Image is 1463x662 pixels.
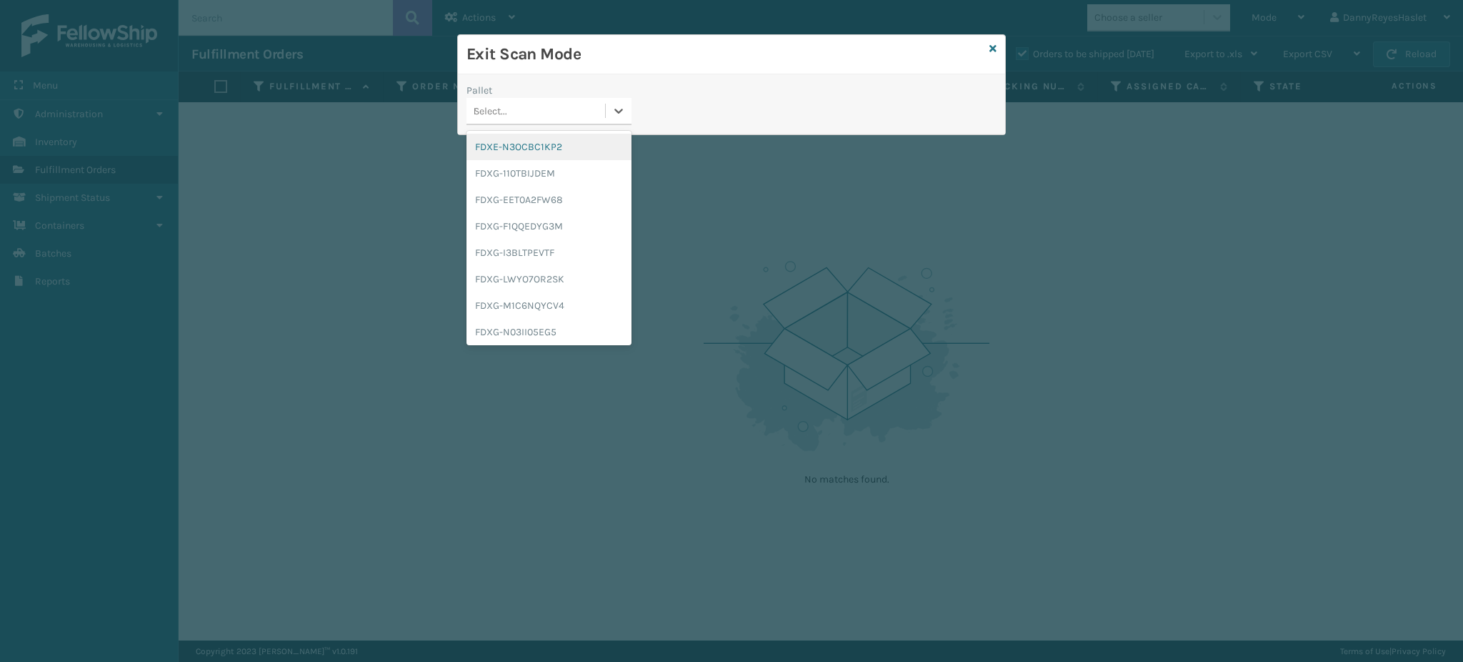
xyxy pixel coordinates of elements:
[466,292,631,319] div: FDXG-M1C6NQYCV4
[466,134,631,160] div: FDXE-N3OCBC1KP2
[466,160,631,187] div: FDXG-110TBIJDEM
[474,104,507,119] div: Select...
[466,83,492,98] label: Pallet
[466,319,631,345] div: FDXG-N03II05EG5
[466,44,984,65] h3: Exit Scan Mode
[466,187,631,213] div: FDXG-EET0A2FW68
[466,266,631,292] div: FDXG-LWYO7OR2SK
[466,239,631,266] div: FDXG-I3BLTPEVTF
[466,213,631,239] div: FDXG-F1QQEDYG3M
